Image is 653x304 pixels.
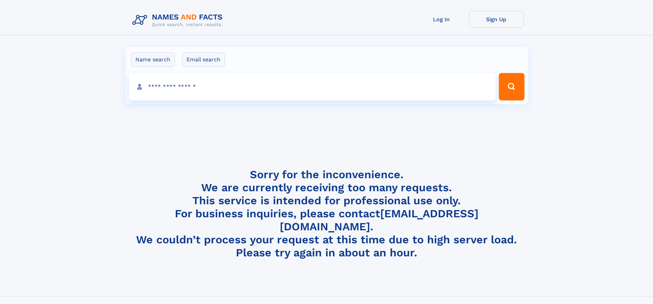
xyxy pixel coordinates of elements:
[182,52,225,67] label: Email search
[131,52,175,67] label: Name search
[129,73,496,100] input: search input
[280,207,479,233] a: [EMAIL_ADDRESS][DOMAIN_NAME]
[469,11,524,28] a: Sign Up
[414,11,469,28] a: Log In
[130,11,228,29] img: Logo Names and Facts
[499,73,524,100] button: Search Button
[130,168,524,259] h4: Sorry for the inconvenience. We are currently receiving too many requests. This service is intend...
